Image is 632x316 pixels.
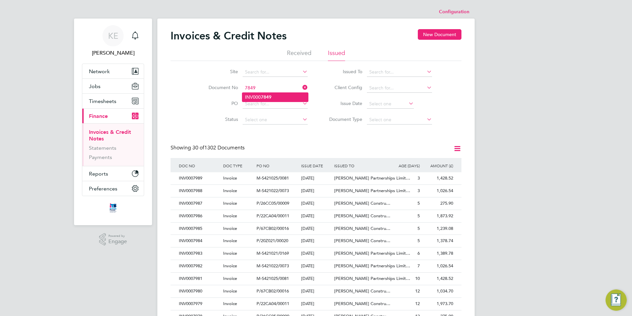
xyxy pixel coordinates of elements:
[177,185,221,197] div: INV0007988
[421,223,455,235] div: 1,239.08
[177,235,221,247] div: INV0007984
[261,94,271,100] b: 7849
[177,197,221,210] div: INV0007987
[89,185,117,192] span: Preferences
[421,273,455,285] div: 1,428.52
[177,172,221,184] div: INV0007989
[334,175,410,181] span: [PERSON_NAME] Partnerships Limit…
[421,285,455,297] div: 1,034.70
[82,25,144,57] a: KE[PERSON_NAME]
[108,233,127,239] span: Powered by
[257,188,289,193] span: M-S421022/0073
[421,260,455,272] div: 1,026.54
[99,233,127,246] a: Powered byEngage
[324,69,362,75] label: Issued To
[334,238,390,243] span: [PERSON_NAME] Constru…
[243,83,308,93] input: Search for...
[177,285,221,297] div: INV0007980
[223,250,237,256] span: Invoice
[299,260,333,272] div: [DATE]
[257,213,289,219] span: P/22CA04/00011
[221,158,255,173] div: DOC TYPE
[257,263,289,269] span: M-S421022/0073
[223,238,237,243] span: Invoice
[171,144,246,151] div: Showing
[257,226,289,231] span: P/67CB02/00016
[334,250,410,256] span: [PERSON_NAME] Partnerships Limit…
[417,175,420,181] span: 3
[333,158,388,173] div: ISSUED TO
[108,31,118,40] span: KE
[328,49,345,61] li: Issued
[223,200,237,206] span: Invoice
[255,158,299,173] div: PO NO
[89,68,110,75] span: Network
[257,250,289,256] span: M-S421021/0169
[171,29,287,42] h2: Invoices & Credit Notes
[257,238,288,243] span: P/20Z021/00020
[334,288,390,294] span: [PERSON_NAME] Constru…
[74,19,152,225] nav: Main navigation
[421,172,455,184] div: 1,428.52
[257,276,289,281] span: M-S421025/0081
[417,188,420,193] span: 3
[82,109,144,123] button: Finance
[415,301,420,306] span: 12
[192,144,245,151] span: 1302 Documents
[606,290,627,311] button: Engage Resource Center
[421,210,455,222] div: 1,873.92
[421,185,455,197] div: 1,026.54
[334,301,390,306] span: [PERSON_NAME] Constru…
[89,145,116,151] a: Statements
[223,301,237,306] span: Invoice
[89,154,112,160] a: Payments
[417,238,420,243] span: 5
[177,247,221,260] div: INV0007983
[334,200,390,206] span: [PERSON_NAME] Constru…
[192,144,204,151] span: 30 of
[421,247,455,260] div: 1,389.78
[223,276,237,281] span: Invoice
[439,5,469,19] li: Configuration
[421,158,455,173] div: AMOUNT (£)
[334,263,410,269] span: [PERSON_NAME] Partnerships Limit…
[177,223,221,235] div: INV0007985
[421,235,455,247] div: 1,378.74
[334,276,410,281] span: [PERSON_NAME] Partnerships Limit…
[257,301,289,306] span: P/22CA04/00011
[367,68,432,77] input: Search for...
[415,276,420,281] span: 10
[108,239,127,244] span: Engage
[89,129,131,142] a: Invoices & Credit Notes
[421,298,455,310] div: 1,973.70
[334,226,390,231] span: [PERSON_NAME] Constru…
[89,113,108,119] span: Finance
[299,197,333,210] div: [DATE]
[177,210,221,222] div: INV0007986
[257,200,289,206] span: P/26CC05/00009
[108,203,118,213] img: itsconstruction-logo-retina.png
[417,263,420,269] span: 7
[257,175,289,181] span: M-S421025/0081
[299,210,333,222] div: [DATE]
[243,99,308,109] input: Search for...
[200,100,238,106] label: PO
[223,213,237,219] span: Invoice
[299,223,333,235] div: [DATE]
[287,49,311,61] li: Received
[257,288,289,294] span: P/67CB02/00016
[417,200,420,206] span: 5
[223,288,237,294] span: Invoice
[243,68,308,77] input: Search for...
[388,158,421,173] div: AGE (DAYS)
[82,64,144,79] button: Network
[421,197,455,210] div: 275.90
[299,247,333,260] div: [DATE]
[334,213,390,219] span: [PERSON_NAME] Constru…
[223,188,237,193] span: Invoice
[418,29,461,40] button: New Document
[223,175,237,181] span: Invoice
[82,79,144,93] button: Jobs
[82,123,144,166] div: Finance
[177,158,221,173] div: DOC NO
